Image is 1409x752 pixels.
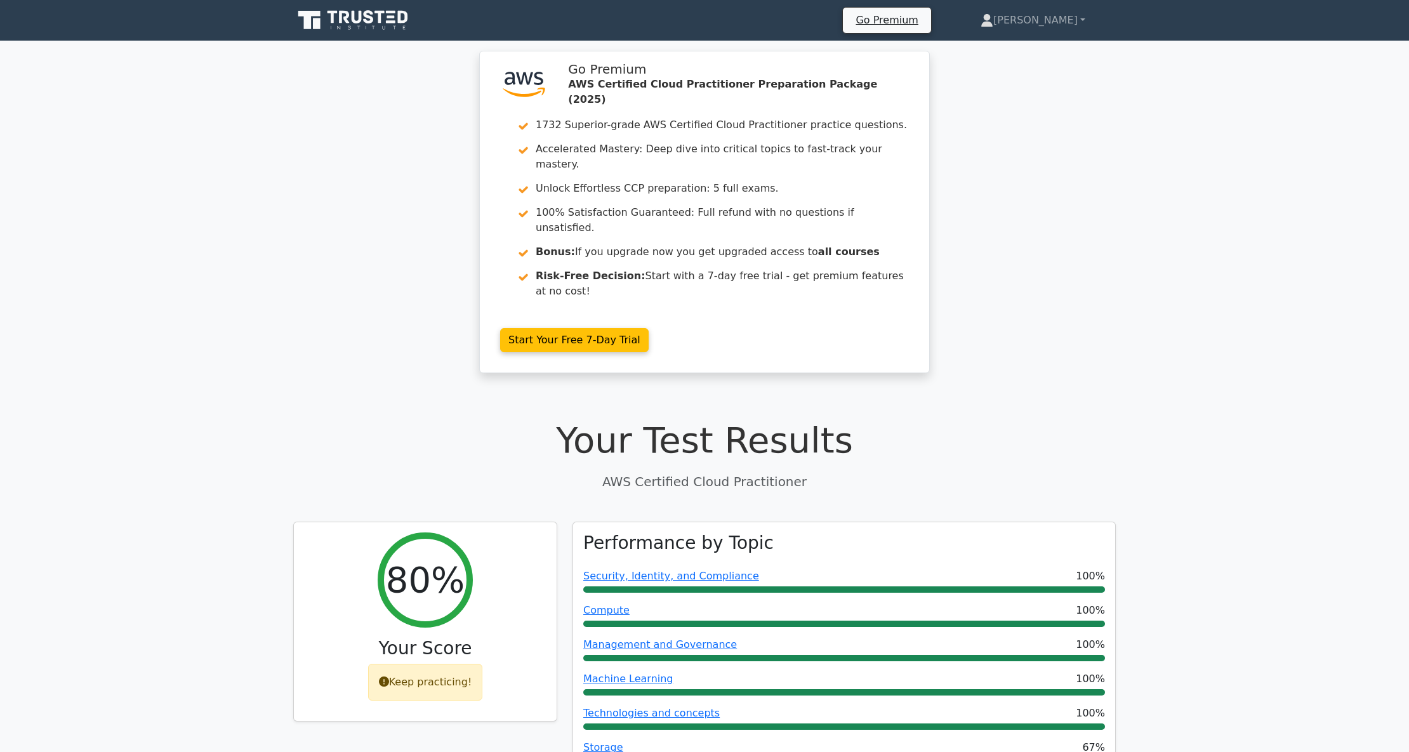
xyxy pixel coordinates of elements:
a: Management and Governance [583,638,737,650]
a: Technologies and concepts [583,707,720,719]
span: 100% [1076,603,1105,618]
span: 100% [1076,569,1105,584]
a: [PERSON_NAME] [950,8,1116,33]
span: 100% [1076,671,1105,687]
h3: Performance by Topic [583,532,774,554]
a: Security, Identity, and Compliance [583,570,759,582]
a: Start Your Free 7-Day Trial [500,328,649,352]
h1: Your Test Results [293,419,1116,461]
p: AWS Certified Cloud Practitioner [293,472,1116,491]
div: Keep practicing! [368,664,483,701]
a: Machine Learning [583,673,673,685]
a: Go Premium [848,11,925,29]
h3: Your Score [304,638,546,659]
h2: 80% [386,558,465,601]
a: Compute [583,604,630,616]
span: 100% [1076,706,1105,721]
span: 100% [1076,637,1105,652]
